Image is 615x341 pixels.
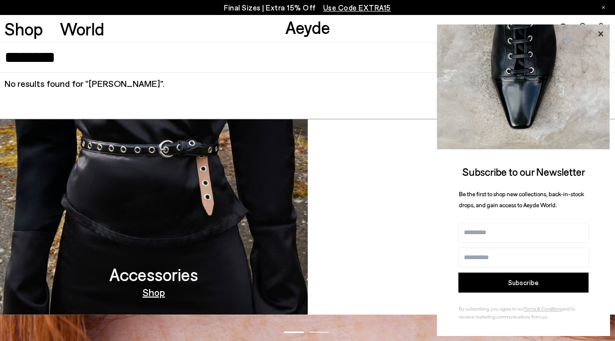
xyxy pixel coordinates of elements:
img: ca3f721fb6ff708a270709c41d776025.jpg [437,24,610,149]
span: Navigate to /collections/ss25-final-sizes [323,3,391,12]
span: Go to slide 2 [309,332,329,333]
p: Final Sizes | Extra 15% Off [224,1,391,14]
span: Be the first to shop new collections, back-in-stock drops, and gain access to Aeyde World. [459,190,584,209]
span: Subscribe to our Newsletter [462,165,585,178]
a: Terms & Conditions [524,306,563,312]
a: Aeyde [285,16,330,37]
a: Shop [143,287,165,297]
button: Subscribe [458,273,589,293]
span: By subscribing, you agree to our [459,306,524,312]
h3: Moccasin Capsule [394,266,529,283]
a: 0 [596,23,606,34]
h3: Accessories [109,266,198,283]
span: [PERSON_NAME] [89,78,160,89]
a: World [60,20,104,37]
a: Shop [4,20,43,37]
span: Go to slide 1 [284,332,304,333]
